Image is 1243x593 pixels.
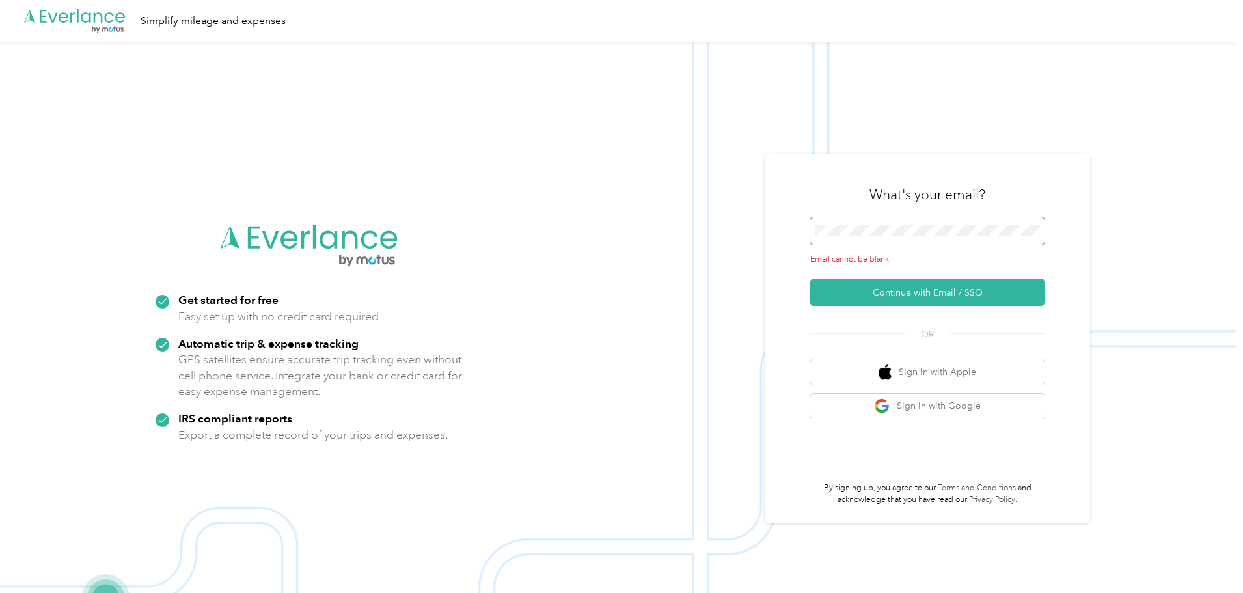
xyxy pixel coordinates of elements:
[178,337,359,350] strong: Automatic trip & expense tracking
[178,427,448,443] p: Export a complete record of your trips and expenses.
[178,411,292,425] strong: IRS compliant reports
[178,293,279,307] strong: Get started for free
[874,398,890,415] img: google logo
[810,254,1045,266] div: Email cannot be blank
[969,495,1015,504] a: Privacy Policy
[810,279,1045,306] button: Continue with Email / SSO
[178,309,379,325] p: Easy set up with no credit card required
[810,482,1045,505] p: By signing up, you agree to our and acknowledge that you have read our .
[879,364,892,380] img: apple logo
[178,352,463,400] p: GPS satellites ensure accurate trip tracking even without cell phone service. Integrate your bank...
[810,359,1045,385] button: apple logoSign in with Apple
[938,483,1016,493] a: Terms and Conditions
[905,327,950,341] span: OR
[869,186,985,204] h3: What's your email?
[810,394,1045,419] button: google logoSign in with Google
[141,13,286,29] div: Simplify mileage and expenses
